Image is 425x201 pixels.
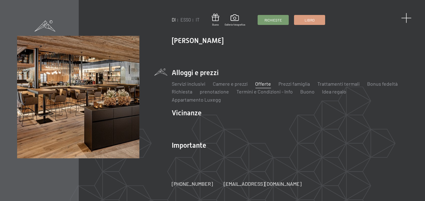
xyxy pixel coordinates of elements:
[200,89,229,94] a: prenotazione
[305,18,315,22] font: Libro
[172,17,176,22] a: DI
[196,17,199,22] a: IT
[317,81,360,87] a: Trattamenti termali
[367,81,398,87] a: Bonus fedeltà
[172,97,221,103] a: Appartamento Luxegg
[294,15,325,25] a: Libro
[180,17,191,22] a: ESSO
[172,81,205,87] a: Servizi inclusivi
[300,89,315,94] a: Buono
[255,81,271,87] a: Offerte
[224,181,301,187] font: [EMAIL_ADDRESS][DOMAIN_NAME]
[172,89,192,94] a: Richiesta
[258,15,288,25] a: Richieste
[278,81,310,87] a: Prezzi famiglia
[264,18,282,22] font: Richieste
[225,14,245,26] a: Galleria fotografica
[236,89,293,94] a: Termini e Condizioni - Info
[224,180,301,187] a: [EMAIL_ADDRESS][DOMAIN_NAME]
[322,89,346,94] a: Idea regalo
[225,23,245,26] font: Galleria fotografica
[213,81,248,87] a: Camere e prezzi
[172,180,213,187] a: [PHONE_NUMBER]
[172,181,213,187] font: [PHONE_NUMBER]
[212,14,219,26] a: Buono
[212,23,219,26] font: Buono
